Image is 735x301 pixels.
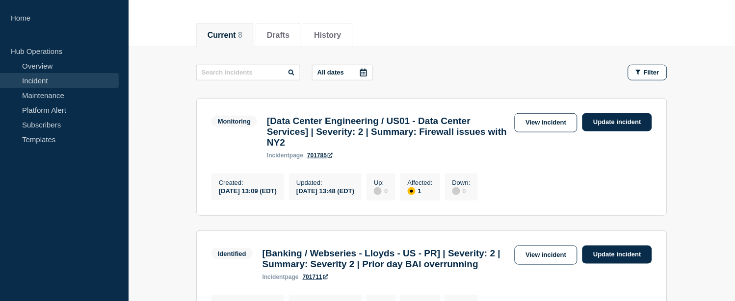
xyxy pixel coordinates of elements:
div: 1 [408,186,433,195]
div: [DATE] 13:09 (EDT) [219,186,277,195]
p: Up : [374,179,388,186]
span: Monitoring [211,116,257,127]
button: All dates [312,65,373,80]
h3: [Banking / Webseries - Lloyds - US - PR] | Severity: 2 | Summary: Severity 2 | Prior day BAI over... [262,248,510,270]
button: Drafts [267,31,289,40]
div: 0 [452,186,471,195]
a: 701711 [303,274,328,280]
a: Update incident [582,113,652,131]
input: Search incidents [196,65,300,80]
div: affected [408,187,416,195]
button: Current 8 [208,31,242,40]
p: Created : [219,179,277,186]
a: View incident [515,113,578,132]
span: incident [262,274,285,280]
p: page [267,152,303,159]
a: 701785 [307,152,333,159]
a: Update incident [582,246,652,264]
div: disabled [374,187,382,195]
h3: [Data Center Engineering / US01 - Data Center Services] | Severity: 2 | Summary: Firewall issues ... [267,116,509,148]
div: disabled [452,187,460,195]
p: page [262,274,299,280]
span: incident [267,152,289,159]
p: Affected : [408,179,433,186]
span: 8 [238,31,242,39]
span: Identified [211,248,253,259]
button: History [314,31,341,40]
p: All dates [317,69,344,76]
a: View incident [515,246,578,265]
p: Updated : [296,179,354,186]
p: Down : [452,179,471,186]
div: 0 [374,186,388,195]
button: Filter [628,65,667,80]
div: [DATE] 13:48 (EDT) [296,186,354,195]
span: Filter [644,69,659,76]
